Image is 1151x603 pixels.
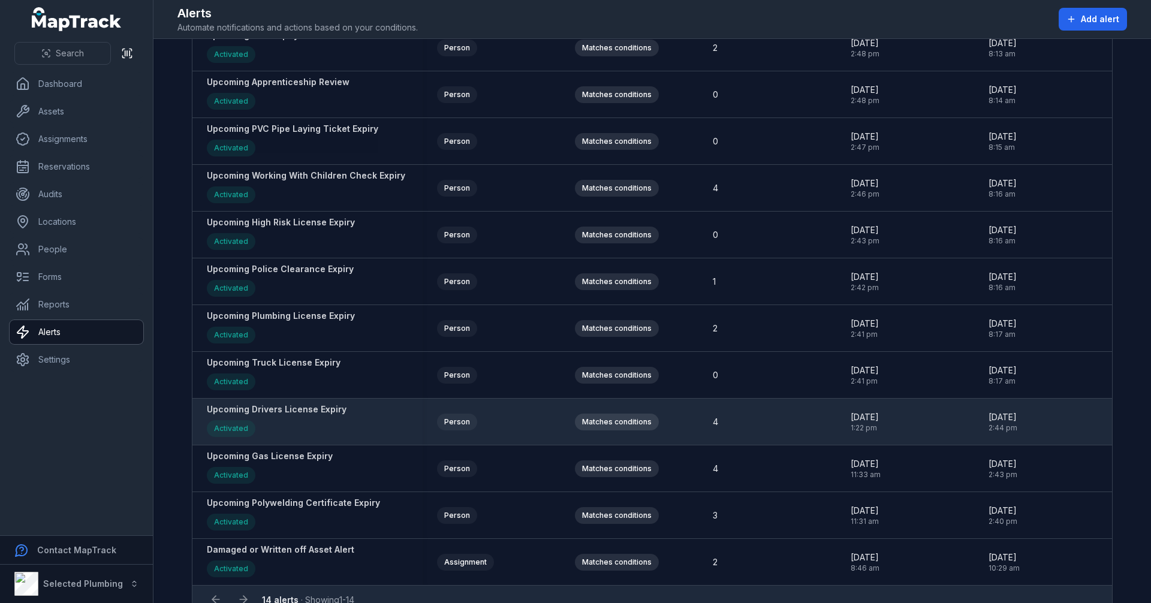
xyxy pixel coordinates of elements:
[207,420,255,437] div: Activated
[207,403,346,440] a: Upcoming Drivers License ExpiryActivated
[989,551,1020,573] time: 3/27/2025, 10:29:05 AM
[207,216,355,253] a: Upcoming High Risk License ExpiryActivated
[207,497,380,509] strong: Upcoming Polywelding Certificate Expiry
[207,310,355,322] strong: Upcoming Plumbing License Expiry
[851,505,879,526] time: 8/18/2025, 11:31:57 AM
[713,463,718,475] span: 4
[207,76,349,88] strong: Upcoming Apprenticeship Review
[989,364,1017,386] time: 8/21/2025, 8:17:49 AM
[989,224,1017,236] span: [DATE]
[207,544,354,580] a: Damaged or Written off Asset AlertActivated
[989,458,1017,480] time: 8/18/2025, 2:43:54 PM
[851,84,879,105] time: 8/18/2025, 2:48:20 PM
[851,411,879,423] span: [DATE]
[989,318,1017,339] time: 8/21/2025, 8:17:21 AM
[851,551,879,563] span: [DATE]
[851,177,879,189] span: [DATE]
[207,140,255,156] div: Activated
[989,84,1017,96] span: [DATE]
[713,135,718,147] span: 0
[851,318,879,330] span: [DATE]
[851,411,879,433] time: 8/18/2025, 1:22:30 PM
[989,364,1017,376] span: [DATE]
[575,460,659,477] div: Matches conditions
[207,357,341,369] strong: Upcoming Truck License Expiry
[989,330,1017,339] span: 8:17 am
[437,227,477,243] div: Person
[851,236,879,246] span: 2:43 pm
[207,263,354,275] strong: Upcoming Police Clearance Expiry
[207,310,355,346] a: Upcoming Plumbing License ExpiryActivated
[207,560,255,577] div: Activated
[851,131,879,152] time: 8/18/2025, 2:47:29 PM
[575,227,659,243] div: Matches conditions
[713,322,718,334] span: 2
[989,376,1017,386] span: 8:17 am
[989,423,1017,433] span: 2:44 pm
[207,29,299,66] a: Upcoming EWP ExpiryActivated
[207,403,346,415] strong: Upcoming Drivers License Expiry
[207,233,255,250] div: Activated
[851,364,879,376] span: [DATE]
[989,271,1017,283] span: [DATE]
[177,22,418,34] span: Automate notifications and actions based on your conditions.
[851,517,879,526] span: 11:31 am
[989,283,1017,293] span: 8:16 am
[14,42,111,65] button: Search
[575,273,659,290] div: Matches conditions
[989,143,1017,152] span: 8:15 am
[989,551,1020,563] span: [DATE]
[851,563,879,573] span: 8:46 am
[989,505,1017,517] span: [DATE]
[989,177,1017,199] time: 8/21/2025, 8:16:06 AM
[10,348,143,372] a: Settings
[851,470,881,480] span: 11:33 am
[207,46,255,63] div: Activated
[989,84,1017,105] time: 8/21/2025, 8:14:36 AM
[437,554,494,571] div: Assignment
[851,143,879,152] span: 2:47 pm
[207,186,255,203] div: Activated
[989,49,1017,59] span: 8:13 am
[207,497,380,533] a: Upcoming Polywelding Certificate ExpiryActivated
[575,40,659,56] div: Matches conditions
[575,180,659,197] div: Matches conditions
[989,189,1017,199] span: 8:16 am
[713,89,718,101] span: 0
[207,123,378,159] a: Upcoming PVC Pipe Laying Ticket ExpiryActivated
[177,5,418,22] h2: Alerts
[207,170,405,206] a: Upcoming Working With Children Check ExpiryActivated
[10,155,143,179] a: Reservations
[851,330,879,339] span: 2:41 pm
[851,224,879,246] time: 8/18/2025, 2:43:36 PM
[207,373,255,390] div: Activated
[10,72,143,96] a: Dashboard
[207,450,333,487] a: Upcoming Gas License ExpiryActivated
[575,507,659,524] div: Matches conditions
[989,318,1017,330] span: [DATE]
[575,133,659,150] div: Matches conditions
[10,320,143,344] a: Alerts
[207,263,354,300] a: Upcoming Police Clearance ExpiryActivated
[207,514,255,530] div: Activated
[713,182,718,194] span: 4
[207,280,255,297] div: Activated
[851,96,879,105] span: 2:48 pm
[989,458,1017,470] span: [DATE]
[207,327,255,343] div: Activated
[56,47,84,59] span: Search
[851,131,879,143] span: [DATE]
[713,556,718,568] span: 2
[989,563,1020,573] span: 10:29 am
[207,467,255,484] div: Activated
[437,180,477,197] div: Person
[989,470,1017,480] span: 2:43 pm
[851,283,879,293] span: 2:42 pm
[10,293,143,316] a: Reports
[207,450,333,462] strong: Upcoming Gas License Expiry
[989,505,1017,526] time: 8/18/2025, 2:40:41 PM
[851,271,879,283] span: [DATE]
[207,123,378,135] strong: Upcoming PVC Pipe Laying Ticket Expiry
[851,505,879,517] span: [DATE]
[37,545,116,555] strong: Contact MapTrack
